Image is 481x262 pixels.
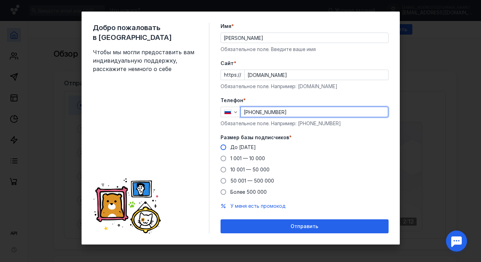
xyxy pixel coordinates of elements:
[221,83,389,90] div: Обязательное поле. Например: [DOMAIN_NAME]
[230,203,286,210] button: У меня есть промокод
[221,60,234,67] span: Cайт
[93,23,198,42] span: Добро пожаловать в [GEOGRAPHIC_DATA]
[230,189,267,195] span: Более 500 000
[221,23,231,30] span: Имя
[221,46,389,53] div: Обязательное поле. Введите ваше имя
[93,48,198,73] span: Чтобы мы могли предоставить вам индивидуальную поддержку, расскажите немного о себе
[230,203,286,209] span: У меня есть промокод
[230,178,274,184] span: 50 001 — 500 000
[221,134,289,141] span: Размер базы подписчиков
[291,224,318,229] span: Отправить
[221,120,389,127] div: Обязательное поле. Например: [PHONE_NUMBER]
[221,97,243,104] span: Телефон
[221,219,389,233] button: Отправить
[230,167,270,172] span: 10 001 — 50 000
[230,144,256,150] span: До [DATE]
[230,155,265,161] span: 1 001 — 10 000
